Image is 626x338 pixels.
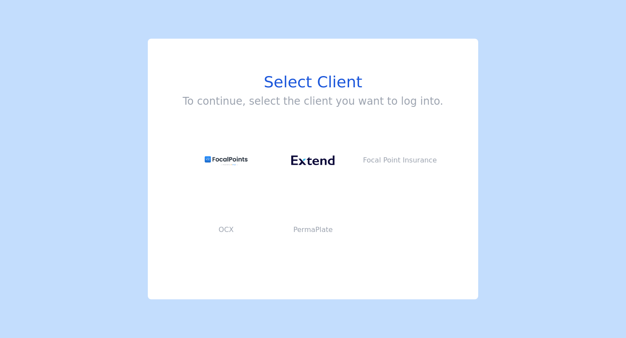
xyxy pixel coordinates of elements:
[183,195,270,265] button: OCX
[356,155,443,166] p: Focal Point Insurance
[270,195,356,265] button: PermaPlate
[183,73,443,91] h1: Select Client
[183,94,443,108] h3: To continue, select the client you want to log into.
[183,225,270,235] p: OCX
[270,225,356,235] p: PermaPlate
[356,126,443,195] button: Focal Point Insurance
